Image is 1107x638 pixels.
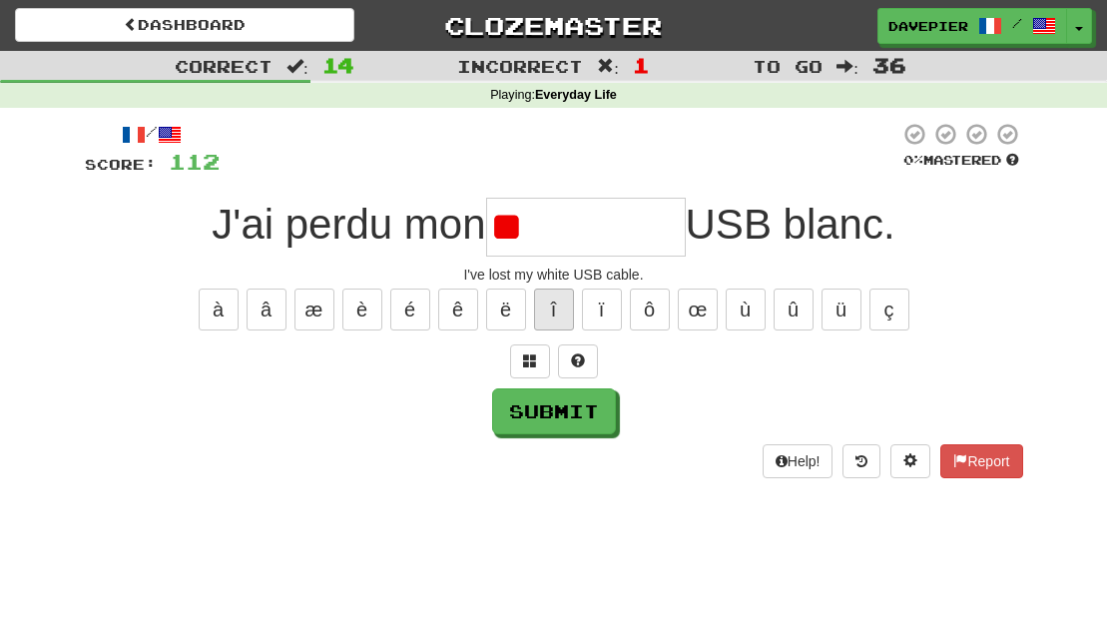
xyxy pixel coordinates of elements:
span: : [286,58,308,75]
button: à [199,289,239,330]
span: / [1012,16,1022,30]
span: 0 % [903,152,923,168]
span: To go [753,56,823,76]
button: ê [438,289,478,330]
span: 1 [633,53,650,77]
button: ô [630,289,670,330]
button: ù [726,289,766,330]
button: æ [294,289,334,330]
button: ç [869,289,909,330]
span: 36 [872,53,906,77]
button: é [390,289,430,330]
button: Help! [763,444,833,478]
div: / [85,122,220,147]
button: û [774,289,814,330]
button: Switch sentence to multiple choice alt+p [510,344,550,378]
div: I've lost my white USB cable. [85,265,1023,285]
button: Round history (alt+y) [842,444,880,478]
div: Mastered [899,152,1023,170]
button: è [342,289,382,330]
span: 14 [322,53,354,77]
button: ü [822,289,861,330]
button: ë [486,289,526,330]
a: Dashboard [15,8,354,42]
span: Correct [175,56,273,76]
button: î [534,289,574,330]
button: Submit [492,388,616,434]
strong: Everyday Life [535,88,617,102]
span: : [836,58,858,75]
button: ï [582,289,622,330]
button: Report [940,444,1022,478]
a: davepier / [877,8,1067,44]
button: â [247,289,286,330]
span: 112 [169,149,220,174]
span: USB blanc. [686,201,895,248]
span: Incorrect [457,56,583,76]
button: Single letter hint - you only get 1 per sentence and score half the points! alt+h [558,344,598,378]
span: Score: [85,156,157,173]
span: davepier [888,17,968,35]
button: œ [678,289,718,330]
span: J'ai perdu mon [212,201,485,248]
a: Clozemaster [384,8,724,43]
span: : [597,58,619,75]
